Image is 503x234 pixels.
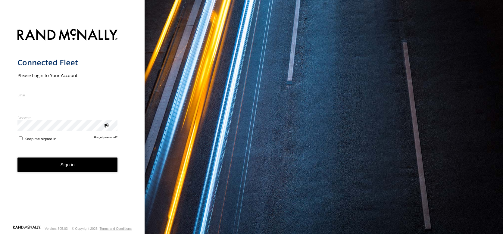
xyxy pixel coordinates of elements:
[72,227,132,230] div: © Copyright 2025 -
[17,158,118,172] button: Sign in
[17,28,118,43] img: Rand McNally
[13,226,41,232] a: Visit our Website
[17,93,118,97] label: Email
[24,137,56,141] span: Keep me signed in
[94,136,118,141] a: Forgot password?
[45,227,68,230] div: Version: 305.03
[17,58,118,67] h1: Connected Fleet
[17,25,127,225] form: main
[17,72,118,78] h2: Please Login to Your Account
[19,136,23,140] input: Keep me signed in
[17,115,118,120] label: Password
[100,227,132,230] a: Terms and Conditions
[103,122,109,128] div: ViewPassword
